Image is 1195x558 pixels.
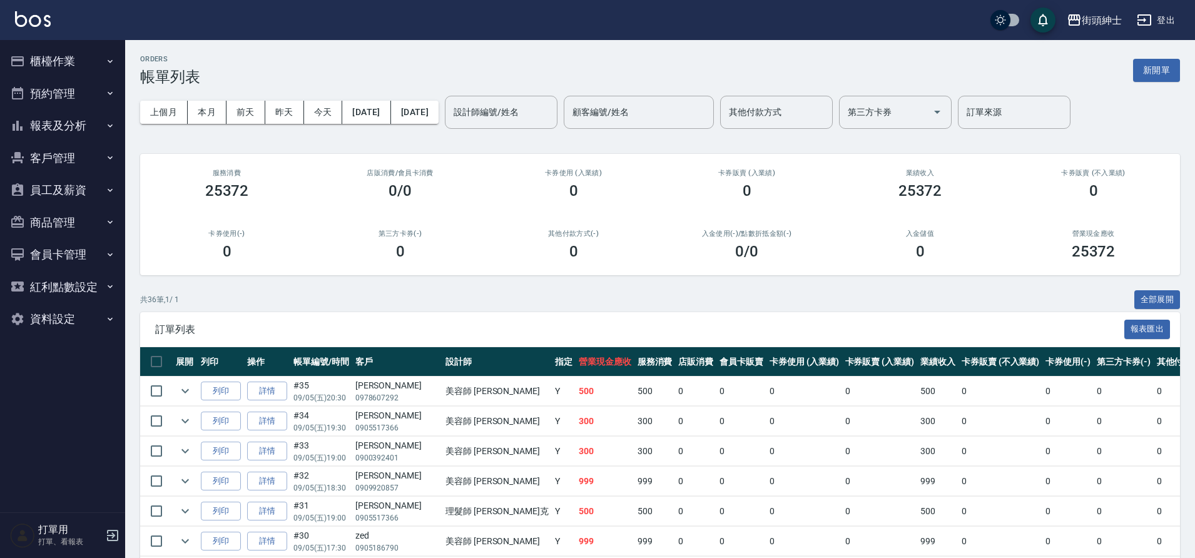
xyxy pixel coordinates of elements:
[1133,59,1180,82] button: 新開單
[442,527,552,556] td: 美容師 [PERSON_NAME]
[552,497,576,526] td: Y
[176,502,195,520] button: expand row
[155,169,298,177] h3: 服務消費
[675,437,716,466] td: 0
[766,437,842,466] td: 0
[959,437,1042,466] td: 0
[5,109,120,142] button: 報表及分析
[917,437,959,466] td: 300
[766,407,842,436] td: 0
[1094,407,1154,436] td: 0
[842,407,918,436] td: 0
[10,523,35,548] img: Person
[576,497,634,526] td: 500
[5,142,120,175] button: 客戶管理
[1124,323,1171,335] a: 報表匯出
[959,377,1042,406] td: 0
[1042,437,1094,466] td: 0
[716,497,766,526] td: 0
[198,347,244,377] th: 列印
[442,437,552,466] td: 美容師 [PERSON_NAME]
[173,347,198,377] th: 展開
[675,467,716,496] td: 0
[176,382,195,400] button: expand row
[1062,8,1127,33] button: 街頭紳士
[140,101,188,124] button: 上個月
[140,55,200,63] h2: ORDERS
[552,437,576,466] td: Y
[716,407,766,436] td: 0
[1133,64,1180,76] a: 新開單
[355,469,439,482] div: [PERSON_NAME]
[898,182,942,200] h3: 25372
[396,243,405,260] h3: 0
[716,377,766,406] td: 0
[201,532,241,551] button: 列印
[917,407,959,436] td: 300
[576,407,634,436] td: 300
[355,439,439,452] div: [PERSON_NAME]
[342,101,390,124] button: [DATE]
[634,377,676,406] td: 500
[1042,527,1094,556] td: 0
[917,497,959,526] td: 500
[634,437,676,466] td: 300
[1042,407,1094,436] td: 0
[576,467,634,496] td: 999
[155,230,298,238] h2: 卡券使用(-)
[634,407,676,436] td: 300
[293,482,349,494] p: 09/05 (五) 18:30
[290,347,352,377] th: 帳單編號/時間
[634,527,676,556] td: 999
[576,377,634,406] td: 500
[716,437,766,466] td: 0
[675,347,716,377] th: 店販消費
[959,467,1042,496] td: 0
[675,497,716,526] td: 0
[1132,9,1180,32] button: 登出
[675,527,716,556] td: 0
[5,238,120,271] button: 會員卡管理
[1042,467,1094,496] td: 0
[916,243,925,260] h3: 0
[576,527,634,556] td: 999
[735,243,758,260] h3: 0 /0
[391,101,439,124] button: [DATE]
[848,230,992,238] h2: 入金儲值
[38,536,102,547] p: 打單、看報表
[917,467,959,496] td: 999
[634,497,676,526] td: 500
[848,169,992,177] h2: 業績收入
[1094,527,1154,556] td: 0
[552,347,576,377] th: 指定
[552,527,576,556] td: Y
[675,230,818,238] h2: 入金使用(-) /點數折抵金額(-)
[675,377,716,406] td: 0
[552,407,576,436] td: Y
[442,407,552,436] td: 美容師 [PERSON_NAME]
[569,182,578,200] h3: 0
[5,78,120,110] button: 預約管理
[1124,320,1171,339] button: 報表匯出
[1094,497,1154,526] td: 0
[176,472,195,490] button: expand row
[247,502,287,521] a: 詳情
[140,294,179,305] p: 共 36 筆, 1 / 1
[576,347,634,377] th: 營業現金應收
[38,524,102,536] h5: 打單用
[1094,377,1154,406] td: 0
[223,243,231,260] h3: 0
[1094,467,1154,496] td: 0
[502,169,645,177] h2: 卡券使用 (入業績)
[5,45,120,78] button: 櫃檯作業
[355,379,439,392] div: [PERSON_NAME]
[552,467,576,496] td: Y
[766,377,842,406] td: 0
[201,472,241,491] button: 列印
[1042,377,1094,406] td: 0
[226,101,265,124] button: 前天
[917,527,959,556] td: 999
[569,243,578,260] h3: 0
[442,377,552,406] td: 美容師 [PERSON_NAME]
[355,409,439,422] div: [PERSON_NAME]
